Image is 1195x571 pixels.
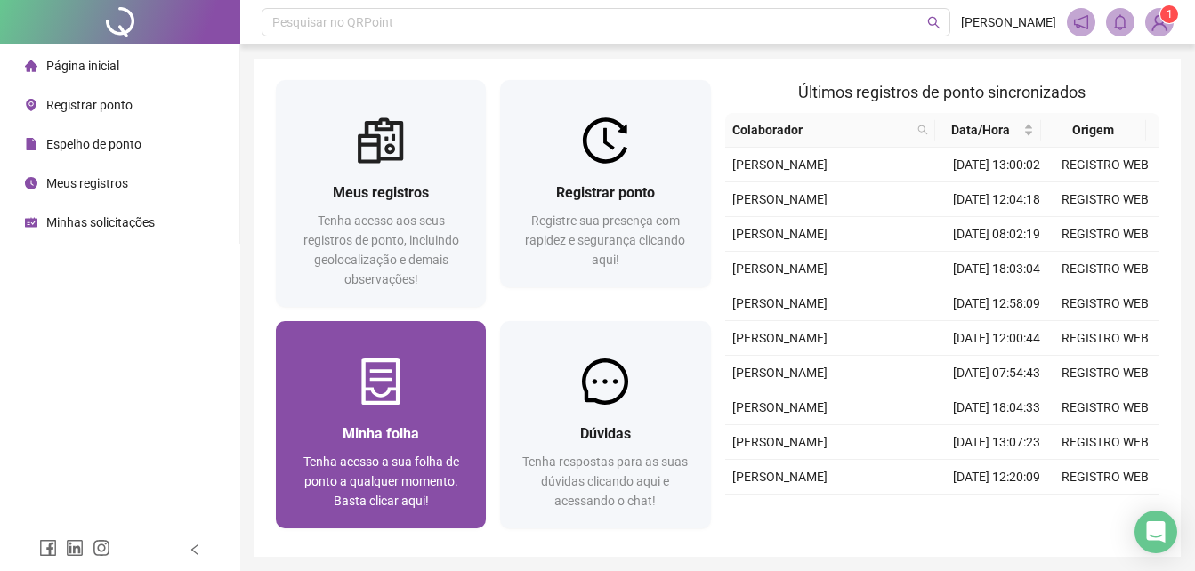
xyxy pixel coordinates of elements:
td: [DATE] 08:02:19 [942,217,1051,252]
span: [PERSON_NAME] [732,157,828,172]
span: Registrar ponto [556,184,655,201]
td: REGISTRO WEB [1051,425,1159,460]
span: Dúvidas [580,425,631,442]
span: [PERSON_NAME] [732,296,828,310]
span: linkedin [66,539,84,557]
span: bell [1112,14,1128,30]
td: [DATE] 13:00:02 [942,148,1051,182]
td: [DATE] 12:58:09 [942,286,1051,321]
span: [PERSON_NAME] [732,470,828,484]
span: search [914,117,932,143]
span: [PERSON_NAME] [732,227,828,241]
td: [DATE] 12:00:44 [942,321,1051,356]
span: Meus registros [333,184,429,201]
td: REGISTRO WEB [1051,460,1159,495]
span: schedule [25,216,37,229]
span: left [189,543,201,556]
span: Últimos registros de ponto sincronizados [798,83,1086,101]
td: [DATE] 07:54:43 [942,356,1051,390]
span: file [25,138,37,150]
td: [DATE] 12:04:18 [942,182,1051,217]
span: 1 [1167,8,1173,20]
span: [PERSON_NAME] [732,261,828,276]
td: REGISTRO WEB [1051,182,1159,217]
td: [DATE] 18:04:33 [942,390,1051,425]
span: [PERSON_NAME] [732,366,828,380]
span: [PERSON_NAME] [732,400,828,414]
a: Minha folhaTenha acesso a sua folha de ponto a qualquer momento. Basta clicar aqui! [276,321,486,528]
th: Data/Hora [935,113,1040,148]
span: [PERSON_NAME] [732,331,828,345]
span: Meus registros [46,176,128,190]
span: search [927,16,941,29]
span: environment [25,99,37,111]
td: REGISTRO WEB [1051,390,1159,425]
a: Registrar pontoRegistre sua presença com rapidez e segurança clicando aqui! [500,80,710,287]
td: REGISTRO WEB [1051,356,1159,390]
a: DúvidasTenha respostas para as suas dúvidas clicando aqui e acessando o chat! [500,321,710,528]
th: Origem [1041,113,1146,148]
span: Tenha acesso a sua folha de ponto a qualquer momento. Basta clicar aqui! [303,454,459,508]
span: [PERSON_NAME] [732,435,828,449]
span: Minhas solicitações [46,215,155,229]
td: REGISTRO WEB [1051,252,1159,286]
td: [DATE] 12:20:09 [942,460,1051,495]
span: Colaborador [732,120,911,140]
div: Open Intercom Messenger [1134,511,1177,553]
td: [DATE] 08:10:28 [942,495,1051,529]
td: REGISTRO WEB [1051,321,1159,356]
span: Minha folha [343,425,419,442]
span: search [917,125,928,135]
span: home [25,60,37,72]
span: [PERSON_NAME] [961,12,1056,32]
span: Página inicial [46,59,119,73]
td: [DATE] 18:03:04 [942,252,1051,286]
span: Tenha respostas para as suas dúvidas clicando aqui e acessando o chat! [522,454,688,508]
td: REGISTRO WEB [1051,217,1159,252]
span: facebook [39,539,57,557]
td: [DATE] 13:07:23 [942,425,1051,460]
img: 93987 [1146,9,1173,36]
span: Tenha acesso aos seus registros de ponto, incluindo geolocalização e demais observações! [303,213,459,286]
span: Data/Hora [942,120,1019,140]
td: REGISTRO WEB [1051,495,1159,529]
span: notification [1073,14,1089,30]
span: Espelho de ponto [46,137,141,151]
span: instagram [93,539,110,557]
sup: Atualize o seu contato no menu Meus Dados [1160,5,1178,23]
span: clock-circle [25,177,37,189]
span: Registre sua presença com rapidez e segurança clicando aqui! [525,213,685,267]
a: Meus registrosTenha acesso aos seus registros de ponto, incluindo geolocalização e demais observa... [276,80,486,307]
span: [PERSON_NAME] [732,192,828,206]
td: REGISTRO WEB [1051,148,1159,182]
span: Registrar ponto [46,98,133,112]
td: REGISTRO WEB [1051,286,1159,321]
